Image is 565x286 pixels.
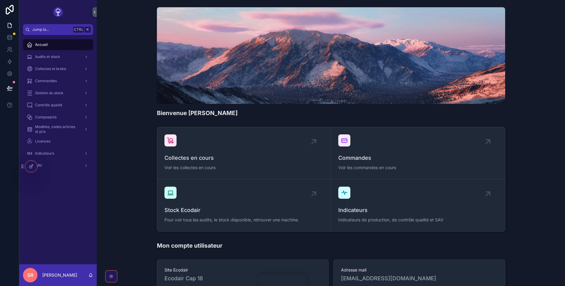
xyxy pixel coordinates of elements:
[53,7,63,17] img: App logo
[23,63,93,74] a: Collectes et broke
[157,241,222,250] h1: Mon compte utilisateur
[164,206,323,214] span: Stock Ecodair
[164,217,323,223] span: Pour voir tous les audits, le stock disponible, retrouver une machine.
[164,154,323,162] span: Collectes en cours
[23,76,93,86] a: Commandes
[338,217,498,223] span: Indicateurs de production, de contrôle qualité et SAV
[157,109,238,117] h1: Bienvenue [PERSON_NAME]
[341,267,498,273] span: Adresse mail
[23,148,93,159] a: Indicateurs
[157,127,331,179] a: Collectes en coursVoir les collectes en cours
[35,163,42,168] span: SAV
[19,35,97,179] div: scrollable content
[27,272,33,279] span: SR
[35,79,57,83] span: Commandes
[73,27,84,33] span: Ctrl
[35,151,54,156] span: Indicateurs
[23,136,93,147] a: Licences
[23,39,93,50] a: Accueil
[23,124,93,135] a: Modèles, codes articles et prix
[164,165,323,171] span: Voir les collectes en cours
[35,124,79,134] span: Modèles, codes articles et prix
[164,274,203,283] span: Ecodair Cap 18
[338,154,498,162] span: Commandes
[164,267,321,273] span: Site Ecodair
[23,160,93,171] a: SAV
[331,179,505,231] a: IndicateursIndicateurs de production, de contrôle qualité et SAV
[23,100,93,111] a: Contrôle qualité
[23,88,93,98] a: Gestion du stock
[35,66,66,71] span: Collectes et broke
[35,54,60,59] span: Audits et stock
[35,103,62,108] span: Contrôle qualité
[23,112,93,123] a: Composants
[331,127,505,179] a: CommandesVoir les commandes en cours
[35,139,50,144] span: Licences
[157,179,331,231] a: Stock EcodairPour voir tous les audits, le stock disponible, retrouver une machine.
[35,115,57,120] span: Composants
[85,27,90,32] span: K
[42,272,77,278] p: [PERSON_NAME]
[35,91,63,95] span: Gestion du stock
[338,165,498,171] span: Voir les commandes en cours
[341,274,498,283] span: [EMAIL_ADDRESS][DOMAIN_NAME]
[338,206,498,214] span: Indicateurs
[35,42,48,47] span: Accueil
[32,27,71,32] span: Jump to...
[23,24,93,35] button: Jump to...CtrlK
[23,51,93,62] a: Audits et stock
